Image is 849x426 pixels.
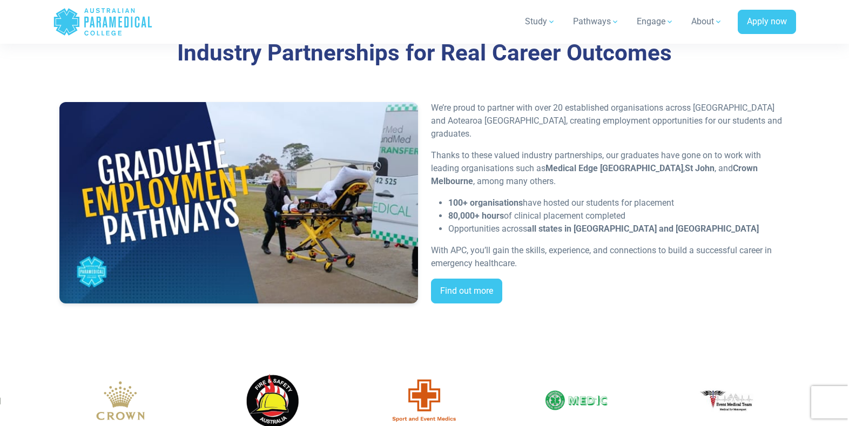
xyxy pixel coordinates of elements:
[448,197,790,209] li: have hosted our students for placement
[431,102,790,140] p: We’re proud to partner with over 20 established organisations across [GEOGRAPHIC_DATA] and Aotear...
[545,163,683,173] strong: Medical Edge [GEOGRAPHIC_DATA]
[431,244,790,270] p: With APC, you’ll gain the skills, experience, and connections to build a successful career in eme...
[431,279,502,303] a: Find out more
[448,211,504,221] strong: 80,000+ hours
[59,102,418,304] iframe: How APC’s Industry Partnerships Open Doors for Students & Grads
[448,222,790,235] li: Opportunities across
[114,39,735,67] h3: Industry Partnerships for Real Career Outcomes
[685,163,715,173] strong: St John
[448,198,523,208] strong: 100+ organisations
[448,209,790,222] li: of clinical placement completed
[431,149,790,188] p: Thanks to these valued industry partnerships, our graduates have gone on to work with leading org...
[527,224,759,234] strong: all states in [GEOGRAPHIC_DATA] and [GEOGRAPHIC_DATA]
